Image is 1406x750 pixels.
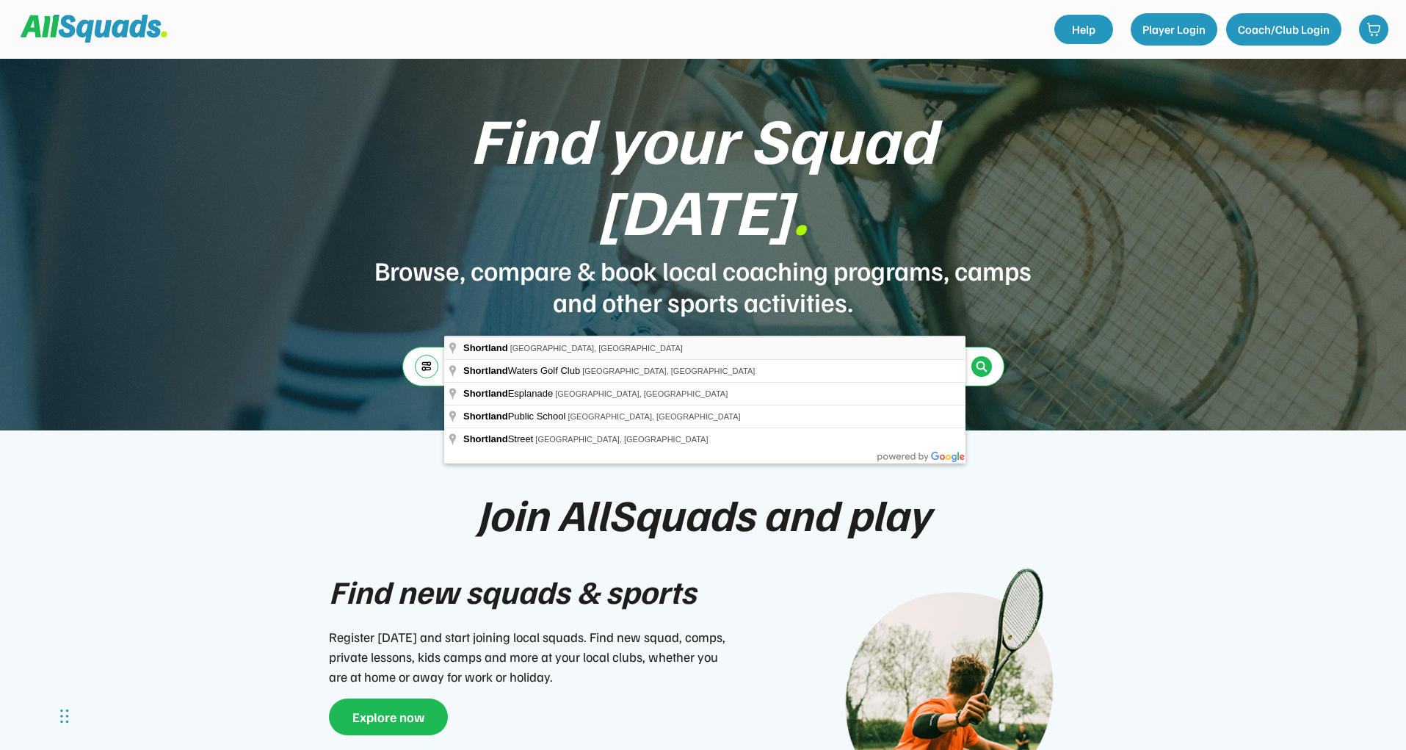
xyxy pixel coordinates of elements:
a: Help [1054,15,1113,44]
span: [GEOGRAPHIC_DATA], [GEOGRAPHIC_DATA] [510,344,683,353]
span: Public School [463,411,568,422]
div: Join AllSquads and play [476,489,930,538]
div: Find your Squad [DATE] [373,103,1034,245]
button: Coach/Club Login [1226,13,1341,46]
span: Street [463,433,535,444]
span: Waters Golf Club [463,365,582,376]
button: Explore now [329,699,448,735]
img: settings-03.svg [421,361,432,372]
span: [GEOGRAPHIC_DATA], [GEOGRAPHIC_DATA] [535,435,708,444]
span: Esplanade [463,388,555,399]
span: [GEOGRAPHIC_DATA], [GEOGRAPHIC_DATA] [582,367,755,375]
span: Shortland [463,388,508,399]
img: shopping-cart-01%20%281%29.svg [1366,22,1381,37]
div: Find new squads & sports [329,567,696,616]
span: Shortland [463,365,508,376]
span: Shortland [463,411,508,422]
img: Icon%20%2838%29.svg [976,361,988,372]
span: Shortland [463,433,508,444]
div: Browse, compare & book local coaching programs, camps and other sports activities. [373,254,1034,317]
img: Squad%20Logo.svg [21,15,167,43]
button: Player Login [1131,13,1217,46]
div: Register [DATE] and start joining local squads. Find new squad, comps, private lessons, kids camp... [329,627,733,687]
font: . [792,169,808,250]
span: Shortland [463,342,508,353]
span: [GEOGRAPHIC_DATA], [GEOGRAPHIC_DATA] [555,389,728,398]
span: [GEOGRAPHIC_DATA], [GEOGRAPHIC_DATA] [568,412,740,421]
